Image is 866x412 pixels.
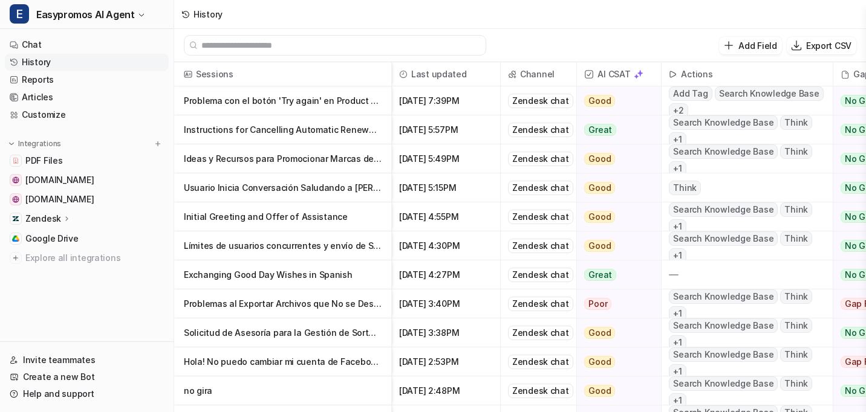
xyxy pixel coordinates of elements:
[397,347,495,376] span: [DATE] 2:53PM
[397,231,495,260] span: [DATE] 4:30PM
[184,144,382,173] p: Ideas y Recursos para Promocionar Marcas de Maquillaje
[584,124,616,136] span: Great
[669,219,686,234] span: + 1
[669,115,778,130] span: Search Knowledge Base
[738,39,776,52] p: Add Field
[806,39,851,52] p: Export CSV
[397,289,495,318] span: [DATE] 3:40PM
[669,231,778,246] span: Search Knowledge Base
[5,138,65,150] button: Integrations
[397,318,495,347] span: [DATE] 3:38PM
[508,384,573,398] div: Zendesk chat
[10,252,22,264] img: explore all integrations
[194,8,223,21] div: History
[669,318,778,333] span: Search Knowledge Base
[25,233,79,245] span: Google Drive
[780,318,812,333] span: Think
[184,318,382,347] p: Solicitud de Asesoría para la Gestión de Sorteo Diario
[508,326,573,340] div: Zendesk chat
[508,239,573,253] div: Zendesk chat
[397,144,495,173] span: [DATE] 5:49PM
[10,4,29,24] span: E
[669,289,778,304] span: Search Knowledge Base
[681,62,712,86] h2: Actions
[584,356,615,368] span: Good
[715,86,824,101] span: Search Knowledge Base
[577,144,654,173] button: Good
[780,289,812,304] span: Think
[5,106,169,123] a: Customize
[506,62,571,86] span: Channel
[184,86,382,115] p: Problema con el botón 'Try again' en Product Recommender de Easypromos
[7,140,16,148] img: expand menu
[12,196,19,203] img: easypromos-apiref.redoc.ly
[787,37,856,54] button: Export CSV
[669,86,712,101] span: Add Tag
[669,132,686,147] span: + 1
[18,139,61,149] p: Integrations
[584,298,611,310] span: Poor
[397,62,495,86] span: Last updated
[669,202,778,217] span: Search Knowledge Base
[397,173,495,202] span: [DATE] 5:15PM
[5,89,169,106] a: Articles
[669,144,778,159] span: Search Knowledge Base
[669,376,778,391] span: Search Knowledge Base
[5,249,169,266] a: Explore all integrations
[5,71,169,88] a: Reports
[577,347,654,376] button: Good
[577,260,654,289] button: Great
[5,352,169,369] a: Invite teammates
[780,231,812,246] span: Think
[669,161,686,176] span: + 1
[508,268,573,282] div: Zendesk chat
[584,327,615,339] span: Good
[184,115,382,144] p: Instructions for Cancelling Automatic Renewal of Subscription
[669,364,686,379] span: + 1
[25,193,94,205] span: [DOMAIN_NAME]
[669,347,778,362] span: Search Knowledge Base
[184,231,382,260] p: Límites de usuarios concurrentes y envío de SMS en encuestas Easypromos
[184,347,382,376] p: Hola! No puedo cambiar mi cuenta de Facebook para hacer un sorteo en Instagram
[669,103,688,118] span: + 2
[584,95,615,107] span: Good
[577,231,654,260] button: Good
[577,318,654,347] button: Good
[584,385,615,397] span: Good
[780,376,812,391] span: Think
[584,211,615,223] span: Good
[669,335,686,350] span: + 1
[179,62,386,86] span: Sessions
[397,86,495,115] span: [DATE] 7:39PM
[577,86,654,115] button: Good
[584,153,615,165] span: Good
[184,376,382,405] p: no gira
[184,260,382,289] p: Exchanging Good Day Wishes in Spanish
[669,248,686,263] span: + 1
[397,115,495,144] span: [DATE] 5:57PM
[577,376,654,405] button: Good
[508,94,573,108] div: Zendesk chat
[5,152,169,169] a: PDF FilesPDF Files
[577,115,654,144] button: Great
[12,235,19,242] img: Google Drive
[397,260,495,289] span: [DATE] 4:27PM
[719,37,781,54] button: Add Field
[12,215,19,222] img: Zendesk
[669,306,686,321] span: + 1
[25,174,94,186] span: [DOMAIN_NAME]
[25,213,61,225] p: Zendesk
[184,173,382,202] p: Usuario Inicia Conversación Saludando a [PERSON_NAME]
[25,248,164,268] span: Explore all integrations
[577,173,654,202] button: Good
[5,54,169,71] a: History
[577,202,654,231] button: Good
[780,144,812,159] span: Think
[780,202,812,217] span: Think
[508,355,573,369] div: Zendesk chat
[12,176,19,184] img: www.easypromosapp.com
[5,191,169,208] a: easypromos-apiref.redoc.ly[DOMAIN_NAME]
[577,289,654,318] button: Poor
[5,172,169,188] a: www.easypromosapp.com[DOMAIN_NAME]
